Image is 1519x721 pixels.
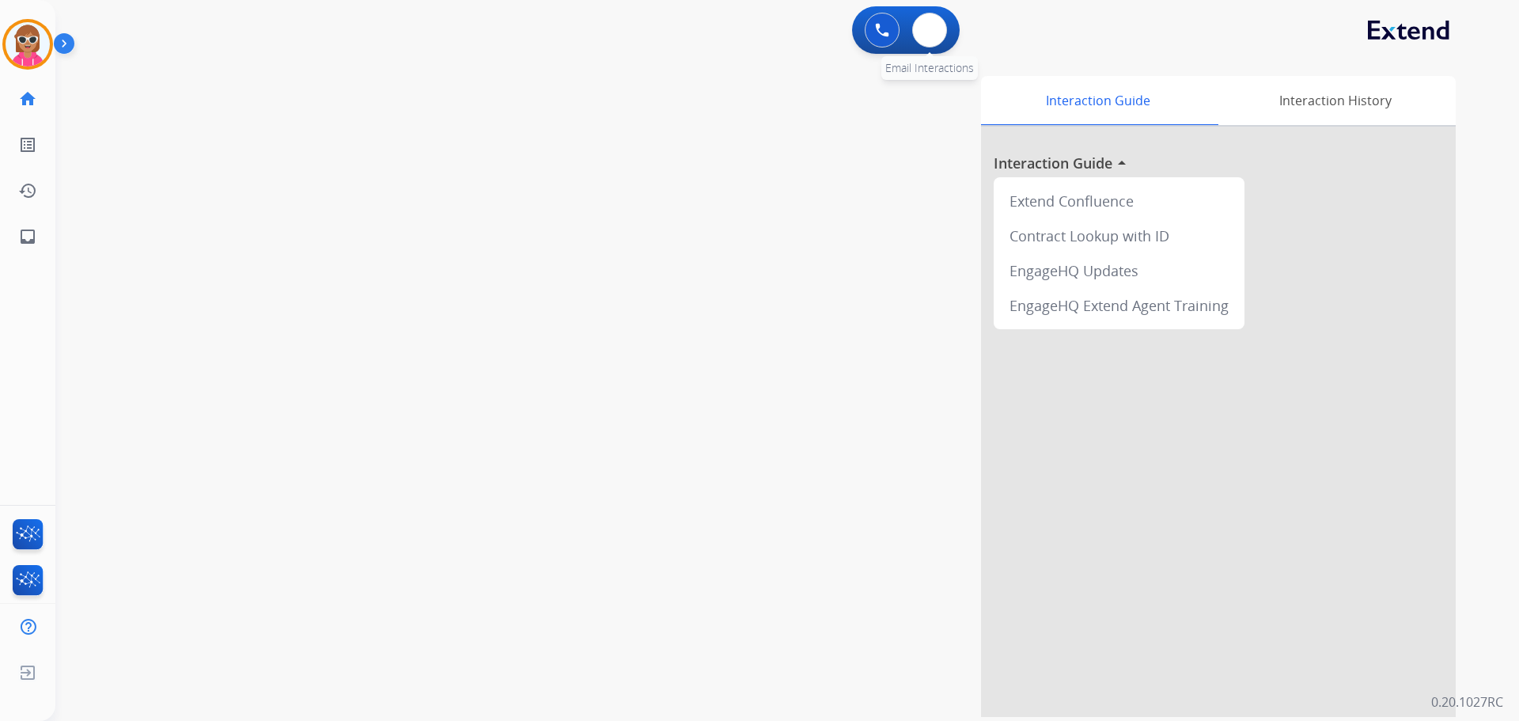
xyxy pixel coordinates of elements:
div: Interaction Guide [981,76,1214,125]
div: Interaction History [1214,76,1456,125]
mat-icon: home [18,89,37,108]
mat-icon: history [18,181,37,200]
div: EngageHQ Extend Agent Training [1000,288,1238,323]
img: avatar [6,22,50,66]
div: Contract Lookup with ID [1000,218,1238,253]
div: EngageHQ Updates [1000,253,1238,288]
p: 0.20.1027RC [1431,693,1503,712]
span: Email Interactions [885,60,974,75]
mat-icon: inbox [18,227,37,246]
div: Extend Confluence [1000,184,1238,218]
mat-icon: list_alt [18,135,37,154]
